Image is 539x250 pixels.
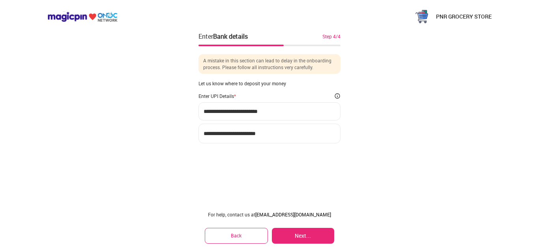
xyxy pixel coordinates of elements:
[322,33,341,40] div: Step 4/4
[198,93,236,99] div: Enter UPI Details
[334,93,341,99] img: informationCircleBlack.2195f373.svg
[255,211,331,218] a: [EMAIL_ADDRESS][DOMAIN_NAME]
[272,228,334,244] button: Next...
[198,80,341,86] div: Let us know where to deposit your money
[47,11,118,22] img: ondc-logo-new-small.8a59708e.svg
[205,228,268,243] button: Back
[414,9,430,24] img: 5MOSOLiGpNBqp7kHVLp7yML04nnkcZbl9jz55SVV6UMuvAS1MveFUDCjnIYmMrjpZmq5Omn7p5r1f4F5NYtA12LGhQ
[198,54,341,74] div: A mistake in this section can lead to delay in the onboarding process. Please follow all instruct...
[436,13,492,21] p: PNR GROCERY STORE
[198,32,248,41] div: Enter
[213,32,248,41] div: Bank details
[205,211,334,218] div: For help, contact us at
